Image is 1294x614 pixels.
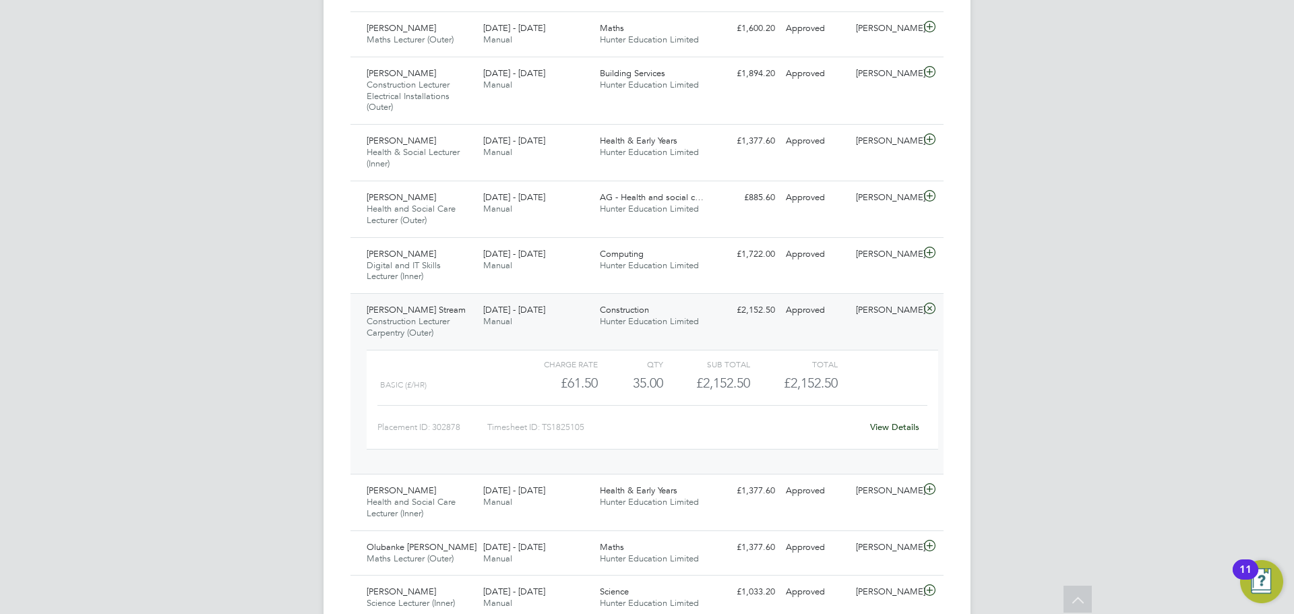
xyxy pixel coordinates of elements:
[367,67,436,79] span: [PERSON_NAME]
[483,304,545,315] span: [DATE] - [DATE]
[600,67,665,79] span: Building Services
[483,259,512,271] span: Manual
[851,299,921,321] div: [PERSON_NAME]
[367,79,450,113] span: Construction Lecturer Electrical Installations (Outer)
[483,496,512,508] span: Manual
[600,191,704,203] span: AG - Health and social c…
[600,146,699,158] span: Hunter Education Limited
[710,299,780,321] div: £2,152.50
[367,553,454,564] span: Maths Lecturer (Outer)
[851,18,921,40] div: [PERSON_NAME]
[483,34,512,45] span: Manual
[600,79,699,90] span: Hunter Education Limited
[600,586,629,597] span: Science
[483,541,545,553] span: [DATE] - [DATE]
[483,135,545,146] span: [DATE] - [DATE]
[780,130,851,152] div: Approved
[598,372,663,394] div: 35.00
[483,79,512,90] span: Manual
[483,67,545,79] span: [DATE] - [DATE]
[367,191,436,203] span: [PERSON_NAME]
[483,22,545,34] span: [DATE] - [DATE]
[600,315,699,327] span: Hunter Education Limited
[710,130,780,152] div: £1,377.60
[600,496,699,508] span: Hunter Education Limited
[600,597,699,609] span: Hunter Education Limited
[600,304,649,315] span: Construction
[483,485,545,496] span: [DATE] - [DATE]
[600,259,699,271] span: Hunter Education Limited
[483,146,512,158] span: Manual
[780,63,851,85] div: Approved
[710,536,780,559] div: £1,377.60
[367,34,454,45] span: Maths Lecturer (Outer)
[851,480,921,502] div: [PERSON_NAME]
[483,553,512,564] span: Manual
[367,135,436,146] span: [PERSON_NAME]
[600,135,677,146] span: Health & Early Years
[367,203,456,226] span: Health and Social Care Lecturer (Outer)
[367,22,436,34] span: [PERSON_NAME]
[710,18,780,40] div: £1,600.20
[511,372,598,394] div: £61.50
[600,541,624,553] span: Maths
[851,187,921,209] div: [PERSON_NAME]
[598,356,663,372] div: QTY
[600,553,699,564] span: Hunter Education Limited
[1240,560,1283,603] button: Open Resource Center, 11 new notifications
[483,248,545,259] span: [DATE] - [DATE]
[663,372,750,394] div: £2,152.50
[367,304,466,315] span: [PERSON_NAME] Stream
[600,203,699,214] span: Hunter Education Limited
[600,34,699,45] span: Hunter Education Limited
[780,18,851,40] div: Approved
[1239,570,1252,587] div: 11
[367,146,460,169] span: Health & Social Lecturer (Inner)
[710,187,780,209] div: £885.60
[784,375,838,391] span: £2,152.50
[710,243,780,266] div: £1,722.00
[487,417,861,438] div: Timesheet ID: TS1825105
[367,496,456,519] span: Health and Social Care Lecturer (Inner)
[870,421,919,433] a: View Details
[600,248,644,259] span: Computing
[483,191,545,203] span: [DATE] - [DATE]
[483,315,512,327] span: Manual
[380,380,427,390] span: BASIC (£/HR)
[367,597,455,609] span: Science Lecturer (Inner)
[851,63,921,85] div: [PERSON_NAME]
[483,586,545,597] span: [DATE] - [DATE]
[600,22,624,34] span: Maths
[367,485,436,496] span: [PERSON_NAME]
[710,63,780,85] div: £1,894.20
[367,315,450,338] span: Construction Lecturer Carpentry (Outer)
[780,187,851,209] div: Approved
[483,597,512,609] span: Manual
[780,581,851,603] div: Approved
[750,356,837,372] div: Total
[710,480,780,502] div: £1,377.60
[367,541,476,553] span: Olubanke [PERSON_NAME]
[483,203,512,214] span: Manual
[780,299,851,321] div: Approved
[851,243,921,266] div: [PERSON_NAME]
[663,356,750,372] div: Sub Total
[367,259,441,282] span: Digital and IT Skills Lecturer (Inner)
[377,417,487,438] div: Placement ID: 302878
[710,581,780,603] div: £1,033.20
[367,586,436,597] span: [PERSON_NAME]
[851,581,921,603] div: [PERSON_NAME]
[851,130,921,152] div: [PERSON_NAME]
[600,485,677,496] span: Health & Early Years
[780,243,851,266] div: Approved
[851,536,921,559] div: [PERSON_NAME]
[511,356,598,372] div: Charge rate
[367,248,436,259] span: [PERSON_NAME]
[780,480,851,502] div: Approved
[780,536,851,559] div: Approved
